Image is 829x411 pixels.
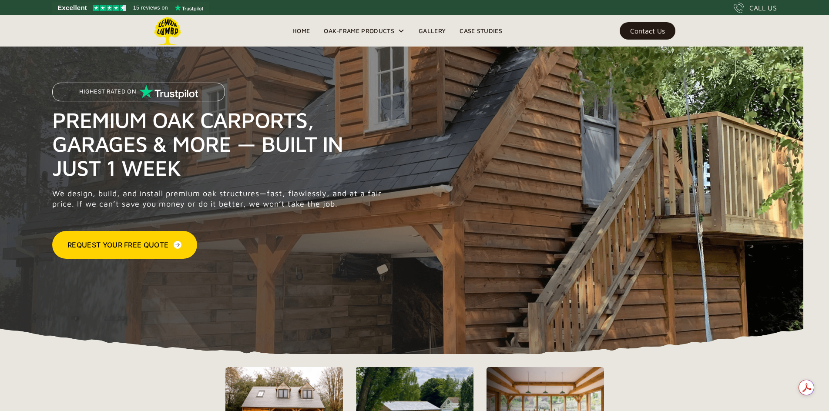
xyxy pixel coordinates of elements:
p: We design, build, and install premium oak structures—fast, flawlessly, and at a fair price. If we... [52,188,386,209]
a: See Lemon Lumba reviews on Trustpilot [52,2,209,14]
a: Highest Rated on [52,83,225,108]
div: Oak-Frame Products [317,15,412,47]
div: Request Your Free Quote [67,240,168,250]
p: Highest Rated on [79,89,136,95]
a: Contact Us [620,22,675,40]
a: CALL US [734,3,777,13]
a: Home [285,24,317,37]
div: CALL US [749,3,777,13]
a: Gallery [412,24,453,37]
h1: Premium Oak Carports, Garages & More — Built in Just 1 Week [52,108,386,180]
img: Trustpilot 4.5 stars [93,5,126,11]
div: Contact Us [630,28,665,34]
img: Trustpilot logo [175,4,203,11]
span: Excellent [57,3,87,13]
a: Request Your Free Quote [52,231,197,259]
a: Case Studies [453,24,509,37]
div: Oak-Frame Products [324,26,394,36]
span: 15 reviews on [133,3,168,13]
